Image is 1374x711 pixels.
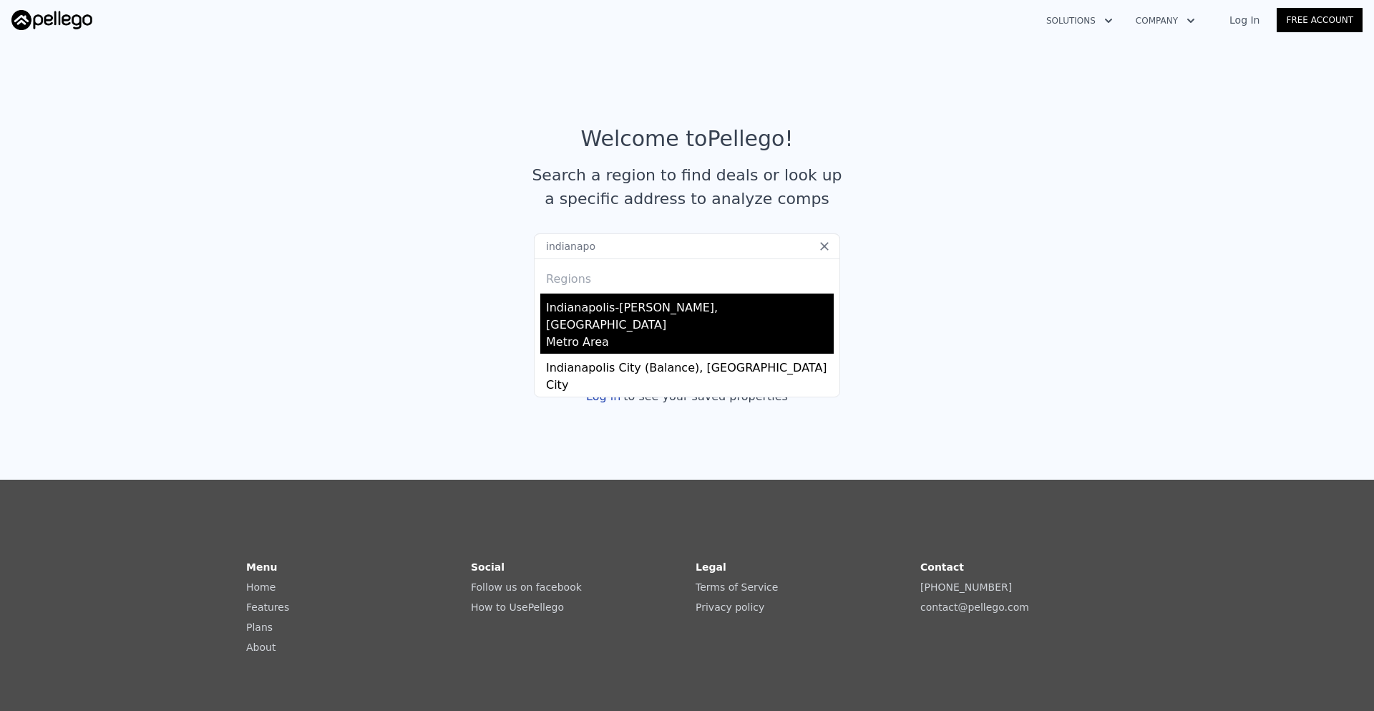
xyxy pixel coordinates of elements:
button: Company [1124,8,1207,34]
strong: Legal [696,561,726,573]
button: Solutions [1035,8,1124,34]
div: Indianapolis City (Balance), [GEOGRAPHIC_DATA] [546,354,834,377]
a: Plans [246,621,273,633]
a: [PHONE_NUMBER] [920,581,1012,593]
input: Search an address or region... [534,233,840,259]
div: Welcome to Pellego ! [581,126,794,152]
div: Regions [540,259,834,294]
a: Home [246,581,276,593]
a: Features [246,601,289,613]
div: Metro Area [546,334,834,354]
div: Search a region to find deals or look up a specific address to analyze comps [527,163,847,211]
a: Follow us on facebook [471,581,582,593]
a: Privacy policy [696,601,764,613]
strong: Social [471,561,505,573]
a: contact@pellego.com [920,601,1029,613]
img: Pellego [11,10,92,30]
a: About [246,642,276,653]
a: Terms of Service [696,581,778,593]
a: Log In [1212,13,1277,27]
strong: Contact [920,561,964,573]
a: Free Account [1277,8,1363,32]
a: How to UsePellego [471,601,564,613]
div: City [546,377,834,397]
div: Indianapolis-[PERSON_NAME], [GEOGRAPHIC_DATA] [546,294,834,334]
strong: Menu [246,561,277,573]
